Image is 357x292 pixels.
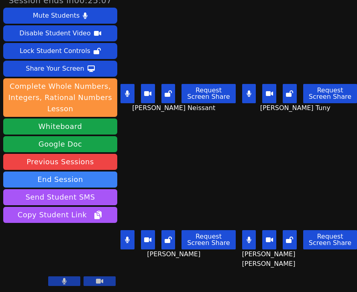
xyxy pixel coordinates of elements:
button: Request Screen Share [303,84,357,103]
button: Copy Student Link [3,207,117,223]
button: End Session [3,172,117,188]
button: Request Screen Share [182,230,235,249]
span: Copy Student Link [18,209,103,221]
button: Mute Students [3,8,117,24]
button: Complete Whole Numbers, Integers, Rational Numbers Lesson [3,78,117,117]
button: Whiteboard [3,118,117,135]
div: Disable Student Video [19,27,90,40]
button: Request Screen Share [182,84,235,103]
a: Previous Sessions [3,154,117,170]
button: Send Student SMS [3,189,117,205]
div: Mute Students [33,9,80,22]
div: Lock Student Controls [20,45,90,57]
span: [PERSON_NAME] Tuny [260,103,333,113]
button: Request Screen Share [303,230,357,249]
span: [PERSON_NAME] Neissant [132,103,217,113]
button: Lock Student Controls [3,43,117,59]
button: Disable Student Video [3,25,117,41]
span: [PERSON_NAME] [PERSON_NAME] [242,249,351,269]
button: Share Your Screen [3,61,117,77]
div: Share Your Screen [26,62,84,75]
a: Google Doc [3,136,117,152]
span: [PERSON_NAME] [147,249,202,259]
